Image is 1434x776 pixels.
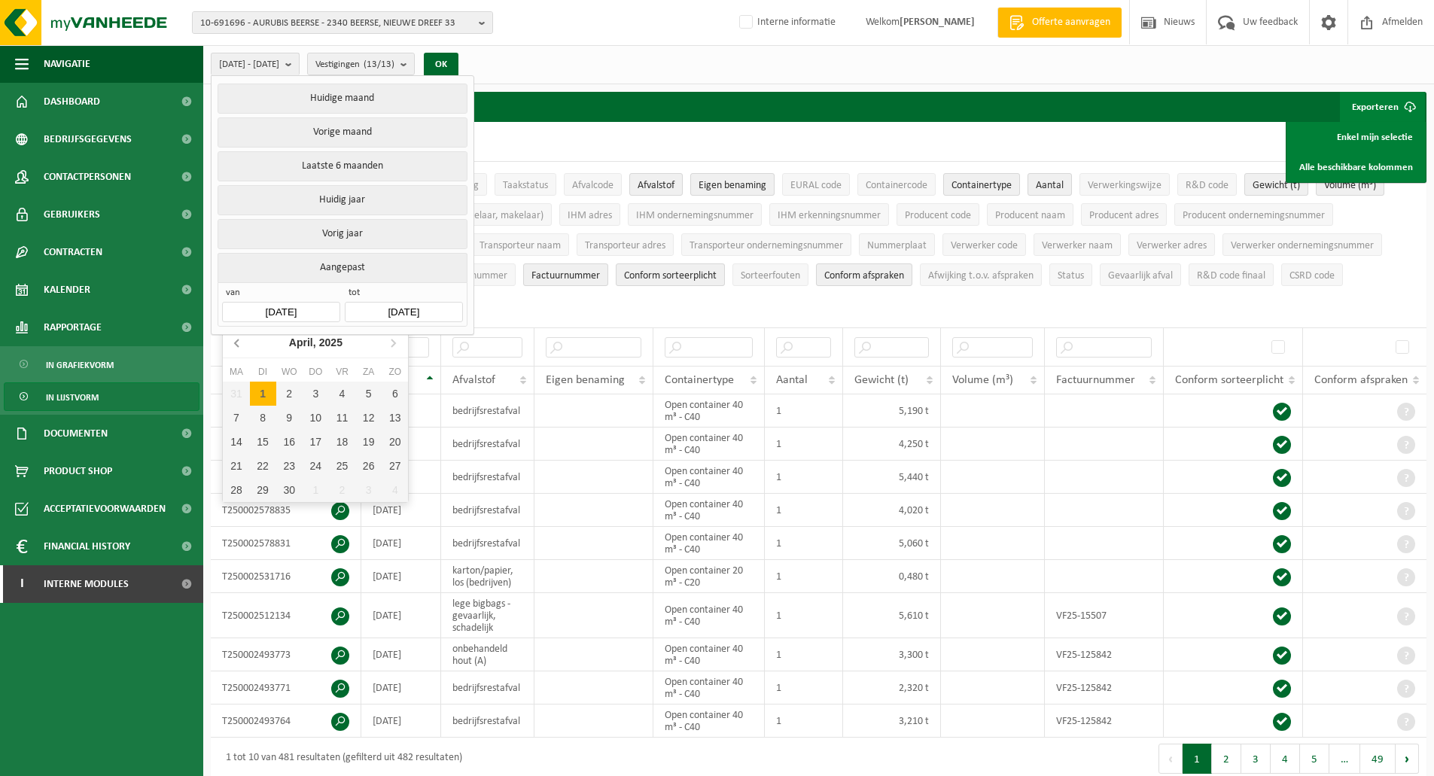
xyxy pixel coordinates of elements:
span: Gebruikers [44,196,100,233]
button: AfvalstofAfvalstof: Activate to sort [629,173,683,196]
td: bedrijfsrestafval [441,527,534,560]
td: 1 [765,671,843,704]
button: Huidige maand [218,84,467,114]
td: bedrijfsrestafval [441,461,534,494]
span: Vestigingen [315,53,394,76]
label: Interne informatie [736,11,836,34]
span: Gevaarlijk afval [1108,270,1173,281]
div: 1 tot 10 van 481 resultaten (gefilterd uit 482 resultaten) [218,745,462,772]
div: 18 [329,430,355,454]
td: Open container 40 m³ - C40 [653,527,765,560]
td: T250002493771 [211,671,361,704]
span: Aantal [776,374,808,386]
div: 26 [355,454,382,478]
button: Transporteur ondernemingsnummerTransporteur ondernemingsnummer : Activate to sort [681,233,851,256]
div: 29 [250,478,276,502]
span: Containercode [866,180,927,191]
div: 15 [250,430,276,454]
button: Transporteur naamTransporteur naam: Activate to sort [471,233,569,256]
div: 17 [303,430,329,454]
a: Enkel mijn selectie [1288,122,1424,152]
button: 3 [1241,744,1271,774]
td: 2,320 t [843,671,941,704]
td: Open container 40 m³ - C40 [653,638,765,671]
td: T250002603990 [211,461,361,494]
span: Verwerker ondernemingsnummer [1231,240,1374,251]
div: 11 [329,406,355,430]
div: 7 [223,406,249,430]
i: 2025 [319,337,343,348]
td: T250002493764 [211,704,361,738]
strong: [PERSON_NAME] [900,17,975,28]
div: 2 [276,382,303,406]
div: 23 [276,454,303,478]
span: Producent code [905,210,971,221]
button: ContainertypeContainertype: Activate to sort [943,173,1020,196]
button: 4 [1271,744,1300,774]
button: Verwerker ondernemingsnummerVerwerker ondernemingsnummer: Activate to sort [1222,233,1382,256]
span: van [222,287,339,302]
td: 5,190 t [843,394,941,428]
td: 5,060 t [843,527,941,560]
span: Contracten [44,233,102,271]
td: bedrijfsrestafval [441,394,534,428]
div: April, [283,330,349,355]
td: 1 [765,593,843,638]
td: [DATE] [361,494,441,527]
div: 6 [382,382,408,406]
a: Offerte aanvragen [997,8,1122,38]
div: 21 [223,454,249,478]
button: Verwerker adresVerwerker adres: Activate to sort [1128,233,1215,256]
td: VF25-15507 [1045,593,1164,638]
span: Acceptatievoorwaarden [44,490,166,528]
td: 1 [765,394,843,428]
a: In grafiekvorm [4,350,199,379]
td: lege bigbags - gevaarlijk, schadelijk [441,593,534,638]
button: [DATE] - [DATE] [211,53,300,75]
div: 19 [355,430,382,454]
button: Producent naamProducent naam: Activate to sort [987,203,1073,226]
button: 1 [1183,744,1212,774]
div: do [303,364,329,379]
button: Exporteren [1340,92,1425,122]
button: IHM ondernemingsnummerIHM ondernemingsnummer: Activate to sort [628,203,762,226]
div: 8 [250,406,276,430]
td: 3,300 t [843,638,941,671]
span: Afvalstof [638,180,674,191]
td: bedrijfsrestafval [441,428,534,461]
td: 0,480 t [843,560,941,593]
button: 49 [1360,744,1396,774]
span: Verwerker adres [1137,240,1207,251]
td: 5,440 t [843,461,941,494]
span: Producent ondernemingsnummer [1183,210,1325,221]
span: Kalender [44,271,90,309]
span: Eigen benaming [546,374,625,386]
td: [DATE] [361,593,441,638]
span: Containertype [665,374,734,386]
span: Verwerker naam [1042,240,1113,251]
button: Producent codeProducent code: Activate to sort [897,203,979,226]
span: In lijstvorm [46,383,99,412]
span: Conform sorteerplicht [624,270,717,281]
button: Volume (m³)Volume (m³): Activate to sort [1316,173,1384,196]
span: IHM adres [568,210,612,221]
button: R&D codeR&amp;D code: Activate to sort [1177,173,1237,196]
button: Previous [1158,744,1183,774]
div: 28 [223,478,249,502]
div: 20 [382,430,408,454]
span: Taakstatus [503,180,548,191]
div: 12 [355,406,382,430]
td: Open container 20 m³ - C20 [653,560,765,593]
button: Gewicht (t)Gewicht (t): Activate to sort [1244,173,1308,196]
div: ma [223,364,249,379]
button: Transporteur adresTransporteur adres: Activate to sort [577,233,674,256]
div: 5 [355,382,382,406]
span: Interne modules [44,565,129,603]
div: 22 [250,454,276,478]
div: 2 [329,478,355,502]
span: Product Shop [44,452,112,490]
span: Eigen benaming [699,180,766,191]
td: T250002578831 [211,527,361,560]
td: T250002512134 [211,593,361,638]
td: 4,020 t [843,494,941,527]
